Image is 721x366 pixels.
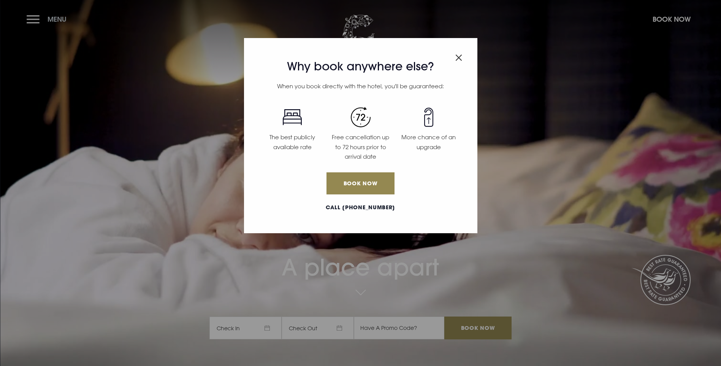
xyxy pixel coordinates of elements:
[258,204,463,212] a: Call [PHONE_NUMBER]
[331,132,390,162] p: Free cancellation up to 72 hours prior to arrival date
[455,50,462,62] button: Close modal
[258,81,463,91] p: When you book directly with the hotel, you'll be guaranteed:
[326,172,394,194] a: Book Now
[263,132,322,152] p: The best publicly available rate
[258,60,463,73] h3: Why book anywhere else?
[399,132,458,152] p: More chance of an upgrade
